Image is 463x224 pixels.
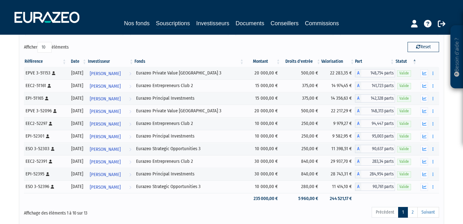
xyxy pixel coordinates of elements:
label: Afficher éléments [24,42,69,53]
span: A [355,157,361,166]
div: A - Eurazeo Principal Investments [355,170,395,178]
td: 840,00 € [281,155,321,168]
div: [DATE] [69,82,85,89]
i: Voir l'investisseur [129,68,131,80]
i: [Français] Personne physique [48,84,51,88]
a: Suivant [417,207,439,218]
td: 30 000,00 € [244,168,281,180]
div: EPI-52301 [26,133,65,139]
span: 90,637 parts [361,145,395,153]
td: 250,00 € [281,143,321,155]
i: Voir l'investisseur [129,144,131,155]
i: Voir l'investisseur [129,131,131,143]
div: A - Eurazeo Strategic Opportunities 3 [355,145,395,153]
span: [PERSON_NAME] [90,131,121,143]
div: A - Eurazeo Entrepreneurs Club 2 [355,82,395,90]
a: [PERSON_NAME] [87,143,134,155]
a: Souscriptions [156,19,190,29]
a: [PERSON_NAME] [87,117,134,130]
div: A - Eurazeo Private Value Europe 3 [355,69,395,77]
div: EEC2-52391 [26,158,65,165]
th: Référence : activer pour trier la colonne par ordre croissant [24,56,67,67]
i: [Français] Personne physique [51,147,54,151]
div: EPI-52395 [26,171,65,177]
div: Eurazeo Principal Investments [136,133,242,139]
div: Eurazeo Strategic Opportunities 3 [136,183,242,190]
span: 284,954 parts [361,170,395,178]
button: Reset [408,42,439,52]
td: 30 000,00 € [244,155,281,168]
div: [DATE] [69,70,85,76]
span: 95,003 parts [361,132,395,140]
div: [DATE] [69,120,85,127]
i: Voir l'investisseur [129,93,131,105]
td: 10 000,00 € [244,180,281,193]
span: A [355,145,361,153]
td: 250,00 € [281,130,321,143]
div: A - Eurazeo Strategic Opportunities 3 [355,183,395,191]
td: 22 217,29 € [321,105,355,117]
i: Voir l'investisseur [129,156,131,168]
i: [Français] Personne physique [45,97,49,100]
span: 142,328 parts [361,94,395,103]
div: Eurazeo Private Value [GEOGRAPHIC_DATA] 3 [136,70,242,76]
span: 148,754 parts [361,69,395,77]
div: A - Eurazeo Entrepreneurs Club 2 [355,157,395,166]
span: A [355,107,361,115]
td: 840,00 € [281,168,321,180]
div: [DATE] [69,171,85,177]
div: Eurazeo Private Value [GEOGRAPHIC_DATA] 3 [136,108,242,114]
a: Nos fonds [124,19,150,28]
span: [PERSON_NAME] [90,80,121,92]
div: A - Eurazeo Entrepreneurs Club 2 [355,120,395,128]
td: 28 743,31 € [321,168,355,180]
td: 235 000,00 € [244,193,281,204]
i: Voir l'investisseur [129,181,131,193]
a: Commissions [305,19,339,28]
img: 1732889491-logotype_eurazeo_blanc_rvb.png [14,12,79,23]
span: A [355,82,361,90]
a: [PERSON_NAME] [87,180,134,193]
div: EEC2-52297 [26,120,65,127]
div: [DATE] [69,95,85,102]
td: 375,00 € [281,92,321,105]
a: [PERSON_NAME] [87,80,134,92]
a: [PERSON_NAME] [87,92,134,105]
td: 9 582,95 € [321,130,355,143]
span: A [355,94,361,103]
div: Eurazeo Strategic Opportunities 3 [136,145,242,152]
a: 2 [408,207,418,218]
span: Valide [397,108,411,114]
i: [Français] Personne physique [46,134,49,138]
td: 11 414,10 € [321,180,355,193]
td: 22 283,35 € [321,67,355,80]
div: Eurazeo Entrepreneurs Club 2 [136,120,242,127]
td: 280,00 € [281,180,321,193]
div: [DATE] [69,158,85,165]
span: [PERSON_NAME] [90,144,121,155]
div: [DATE] [69,108,85,114]
td: 10 000,00 € [244,143,281,155]
div: A - Eurazeo Principal Investments [355,132,395,140]
div: ESO 3-52396 [26,183,65,190]
div: A - Eurazeo Principal Investments [355,94,395,103]
span: [PERSON_NAME] [90,93,121,105]
td: 29 937,70 € [321,155,355,168]
th: Montant: activer pour trier la colonne par ordre croissant [244,56,281,67]
td: 14 356,63 € [321,92,355,105]
a: [PERSON_NAME] [87,105,134,117]
td: 10 000,00 € [244,117,281,130]
td: 11 398,51 € [321,143,355,155]
a: [PERSON_NAME] [87,168,134,180]
span: [PERSON_NAME] [90,169,121,180]
span: [PERSON_NAME] [90,68,121,80]
span: Valide [397,96,411,102]
span: Valide [397,133,411,139]
td: 20 000,00 € [244,105,281,117]
p: Besoin d'aide ? [453,29,460,85]
i: Voir l'investisseur [129,80,131,92]
th: Date: activer pour trier la colonne par ordre croissant [67,56,87,67]
div: A - Eurazeo Private Value Europe 3 [355,107,395,115]
td: 15 000,00 € [244,80,281,92]
span: 94,447 parts [361,120,395,128]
